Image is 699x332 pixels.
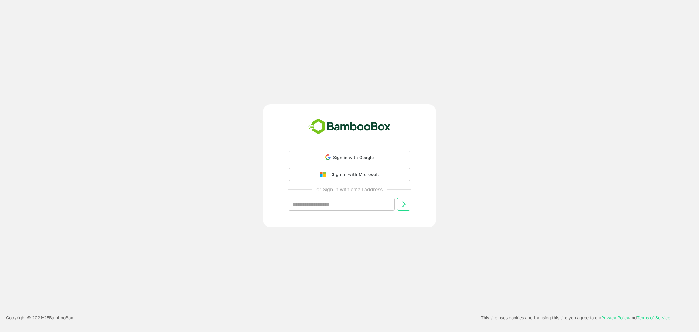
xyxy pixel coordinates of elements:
p: Copyright © 2021- 25 BambooBox [6,314,73,321]
div: Sign in with Microsoft [329,171,379,178]
p: This site uses cookies and by using this site you agree to our and [481,314,670,321]
img: google [320,172,329,177]
div: Sign in with Google [289,151,410,163]
a: Privacy Policy [601,315,629,320]
span: Sign in with Google [333,155,374,160]
p: or Sign in with email address [316,186,383,193]
button: Sign in with Microsoft [289,168,410,181]
a: Terms of Service [637,315,670,320]
img: bamboobox [305,117,394,137]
